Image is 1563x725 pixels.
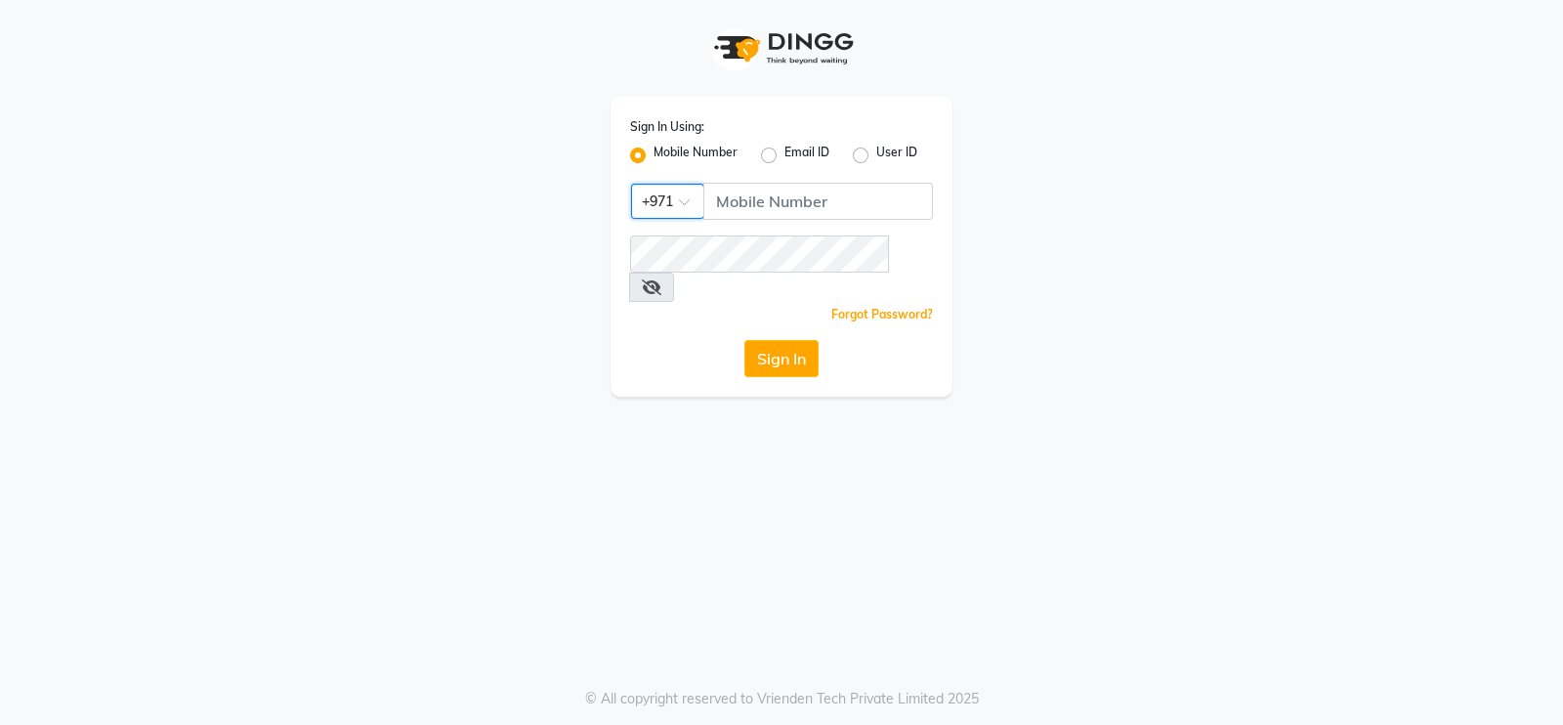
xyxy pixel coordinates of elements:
a: Forgot Password? [831,307,933,321]
button: Sign In [744,340,819,377]
label: Mobile Number [654,144,738,167]
img: logo1.svg [703,20,860,77]
input: Username [630,235,889,273]
label: Email ID [784,144,829,167]
input: Username [703,183,933,220]
label: User ID [876,144,917,167]
label: Sign In Using: [630,118,704,136]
